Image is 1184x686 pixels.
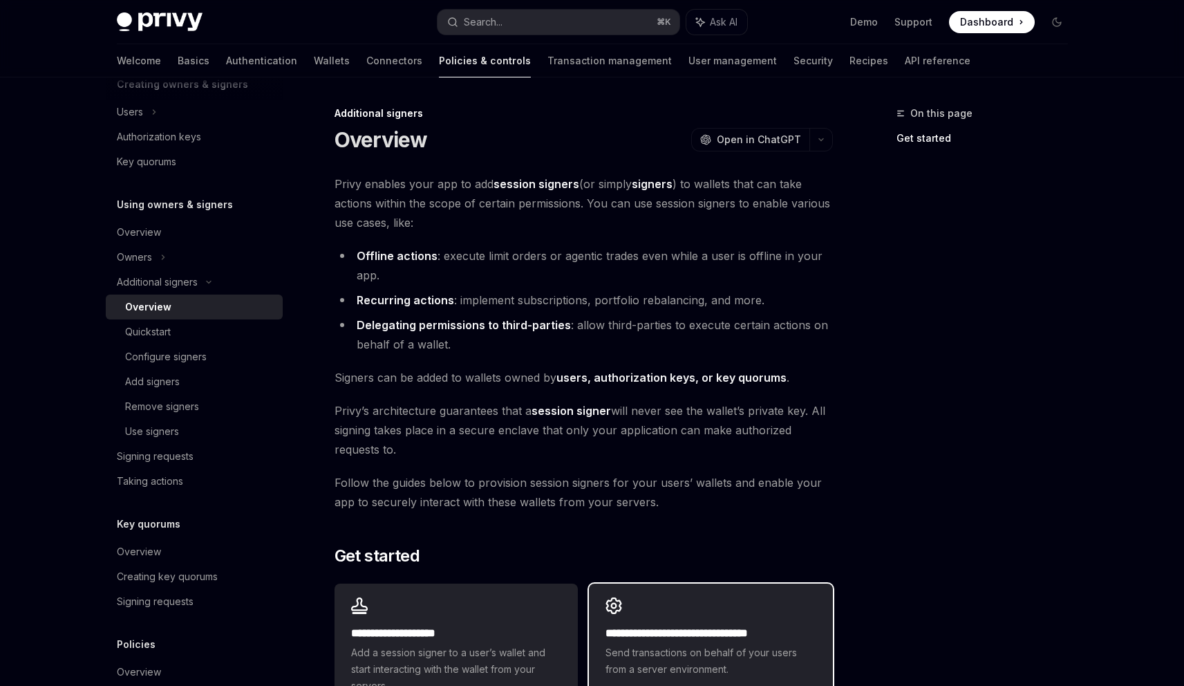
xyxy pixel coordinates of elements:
a: Recipes [849,44,888,77]
a: Creating key quorums [106,564,283,589]
div: Overview [117,664,161,680]
span: Privy enables your app to add (or simply ) to wallets that can take actions within the scope of c... [335,174,833,232]
a: Remove signers [106,394,283,419]
div: Overview [117,544,161,560]
div: Search... [464,14,502,30]
div: Overview [125,299,171,315]
div: Remove signers [125,398,199,415]
span: Send transactions on behalf of your users from a server environment. [605,645,816,678]
strong: Recurring actions [357,293,454,307]
div: Creating key quorums [117,568,218,585]
span: Follow the guides below to provision session signers for your users’ wallets and enable your app ... [335,473,833,512]
a: Quickstart [106,319,283,344]
a: Demo [850,15,878,29]
strong: session signers [494,177,579,191]
span: Get started [335,545,420,567]
div: Owners [117,249,152,266]
span: Ask AI [710,15,737,29]
button: Open in ChatGPT [691,128,809,151]
div: Additional signers [335,106,833,120]
div: Signing requests [117,593,194,610]
a: Key quorums [106,149,283,174]
h5: Using owners & signers [117,196,233,213]
a: Add signers [106,369,283,394]
a: Basics [178,44,209,77]
a: Connectors [366,44,422,77]
a: Configure signers [106,344,283,369]
button: Toggle dark mode [1046,11,1068,33]
div: Add signers [125,373,180,390]
li: : allow third-parties to execute certain actions on behalf of a wallet. [335,315,833,354]
span: Signers can be added to wallets owned by . [335,368,833,387]
button: Ask AI [686,10,747,35]
span: Dashboard [960,15,1013,29]
div: Users [117,104,143,120]
a: Signing requests [106,589,283,614]
strong: session signer [532,404,611,418]
a: Authentication [226,44,297,77]
a: Overview [106,660,283,685]
li: : execute limit orders or agentic trades even while a user is offline in your app. [335,246,833,285]
a: Dashboard [949,11,1035,33]
a: Policies & controls [439,44,531,77]
div: Use signers [125,423,179,440]
a: Use signers [106,419,283,444]
div: Overview [117,224,161,241]
span: Open in ChatGPT [717,133,801,147]
a: Taking actions [106,469,283,494]
a: users, authorization keys, or key quorums [556,371,787,385]
a: Welcome [117,44,161,77]
a: Signing requests [106,444,283,469]
div: Authorization keys [117,129,201,145]
h5: Policies [117,636,156,653]
a: Overview [106,220,283,245]
span: Privy’s architecture guarantees that a will never see the wallet’s private key. All signing takes... [335,401,833,459]
div: Taking actions [117,473,183,490]
a: Overview [106,295,283,319]
div: Configure signers [125,349,207,365]
div: Signing requests [117,448,194,465]
a: Authorization keys [106,124,283,149]
a: API reference [905,44,970,77]
a: Support [894,15,932,29]
a: User management [688,44,777,77]
strong: Offline actions [357,249,438,263]
strong: signers [632,177,673,191]
li: : implement subscriptions, portfolio rebalancing, and more. [335,290,833,310]
h1: Overview [335,127,428,152]
strong: Delegating permissions to third-parties [357,318,571,332]
a: Overview [106,539,283,564]
div: Quickstart [125,324,171,340]
button: Search...⌘K [438,10,679,35]
span: ⌘ K [657,17,671,28]
a: Wallets [314,44,350,77]
a: Transaction management [547,44,672,77]
a: Get started [896,127,1079,149]
img: dark logo [117,12,203,32]
div: Key quorums [117,154,176,170]
h5: Key quorums [117,516,180,532]
span: On this page [910,105,972,122]
div: Additional signers [117,274,198,290]
a: Security [793,44,833,77]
